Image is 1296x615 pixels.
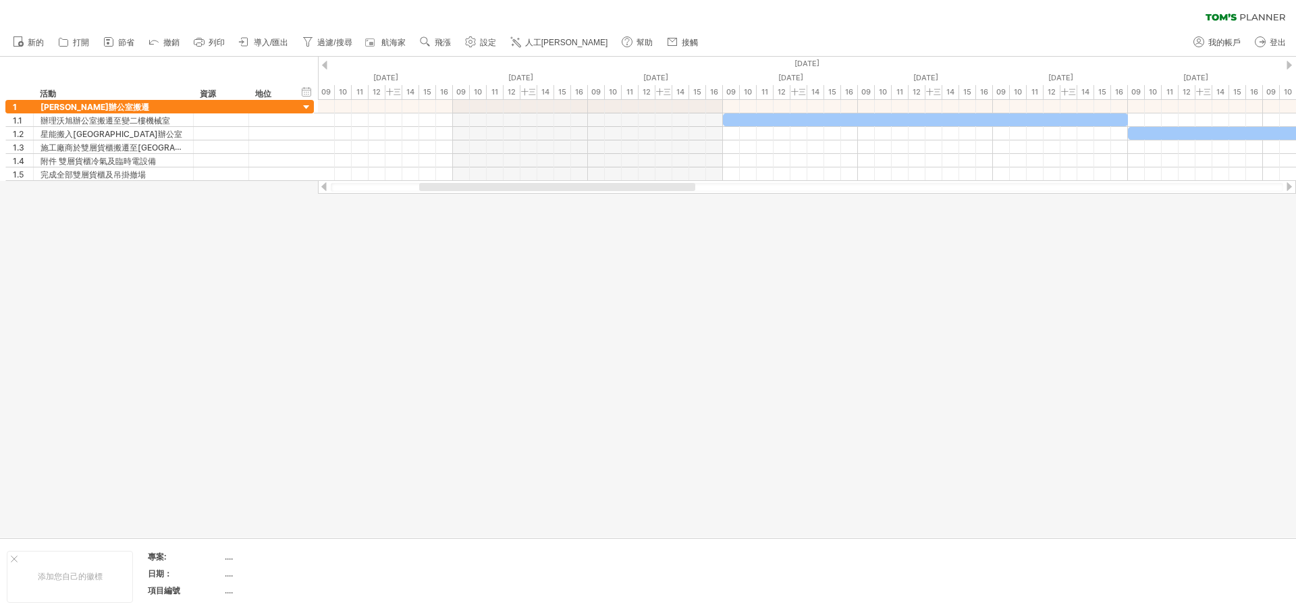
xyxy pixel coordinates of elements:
font: 15 [423,87,431,97]
font: 日期： [148,568,172,579]
font: 11 [491,87,498,97]
font: 14 [1216,87,1224,97]
font: 15 [828,87,836,97]
font: .... [225,585,233,595]
font: 11 [896,87,903,97]
font: 16 [845,87,853,97]
a: 航海家 [363,34,410,51]
font: [DATE] [1183,73,1208,82]
font: 11 [761,87,768,97]
font: [DATE] [1048,73,1073,82]
font: 15 [558,87,566,97]
font: 星能搬入[GEOGRAPHIC_DATA]辦公室 [40,129,182,139]
font: 十三 [1061,87,1076,97]
font: 項目編號 [148,585,180,595]
a: 登出 [1251,34,1290,51]
font: 15 [1233,87,1241,97]
font: 16 [1250,87,1258,97]
font: 14 [1081,87,1089,97]
font: 16 [710,87,718,97]
font: 我的帳戶 [1208,38,1241,47]
font: 十三 [656,87,671,97]
font: 10 [1149,87,1157,97]
font: 12 [1048,87,1056,97]
font: 16 [1115,87,1123,97]
a: 過濾/搜尋 [299,34,356,51]
div: 2025年9月15日星期一 [723,71,858,85]
font: 10 [609,87,617,97]
div: 2025年9月12日，星期五 [318,71,453,85]
a: 節省 [100,34,138,51]
font: 幫助 [637,38,653,47]
font: 09 [996,87,1006,97]
a: 接觸 [664,34,702,51]
font: 10 [744,87,752,97]
font: 活動 [40,88,56,99]
font: 1 [13,102,17,112]
a: 新的 [9,34,48,51]
font: [PERSON_NAME]辦公室搬遷 [40,102,149,112]
font: 14 [811,87,819,97]
font: 11 [626,87,633,97]
font: 完成全部雙層貨櫃及吊掛撤場 [40,169,146,180]
font: 1.2 [13,129,24,139]
div: 2025年9月14日星期日 [588,71,723,85]
font: [DATE] [794,59,819,68]
font: 12 [373,87,381,97]
a: 打開 [55,34,93,51]
font: 11 [1031,87,1038,97]
font: 資源 [200,88,216,99]
font: 09 [591,87,601,97]
font: 專案: [148,552,167,562]
font: 附件 雙層貨櫃冷氣及臨時電設備 [40,156,156,166]
font: 十三 [791,87,806,97]
font: .... [225,568,233,579]
a: 人工[PERSON_NAME] [507,34,612,51]
font: 人工[PERSON_NAME] [525,38,608,47]
div: 2025年9月17日星期三 [993,71,1128,85]
font: 施工廠商於雙層貨櫃搬遷至[GEOGRAPHIC_DATA]辦公室 [40,142,247,153]
font: [DATE] [643,73,668,82]
font: 航海家 [381,38,406,47]
div: 2025年9月13日星期六 [453,71,588,85]
font: 15 [963,87,971,97]
font: 09 [861,87,871,97]
font: 地位 [255,88,271,99]
font: 設定 [480,38,496,47]
font: 16 [440,87,448,97]
font: 10 [1284,87,1292,97]
font: 撤銷 [163,38,180,47]
font: 飛漲 [435,38,451,47]
font: [DATE] [508,73,533,82]
font: 接觸 [682,38,698,47]
font: 14 [406,87,414,97]
font: .... [225,552,233,562]
font: 過濾/搜尋 [317,38,352,47]
font: 十三 [521,87,536,97]
font: 15 [693,87,701,97]
font: 12 [643,87,651,97]
font: 節省 [118,38,134,47]
font: 14 [676,87,684,97]
font: 09 [726,87,736,97]
font: 09 [1266,87,1276,97]
font: 16 [575,87,583,97]
a: 導入/匯出 [236,34,292,51]
a: 幫助 [618,34,657,51]
font: 10 [474,87,482,97]
div: 2025年9月16日星期二 [858,71,993,85]
font: 十三 [1196,87,1211,97]
font: 14 [541,87,549,97]
font: 11 [356,87,363,97]
font: 10 [879,87,887,97]
font: 09 [1131,87,1141,97]
font: 10 [1014,87,1022,97]
font: [DATE] [913,73,938,82]
font: 09 [456,87,466,97]
a: 飛漲 [416,34,455,51]
a: 我的帳戶 [1190,34,1245,51]
font: 導入/匯出 [254,38,288,47]
font: [DATE] [373,73,398,82]
font: 列印 [209,38,225,47]
font: 1.3 [13,142,24,153]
